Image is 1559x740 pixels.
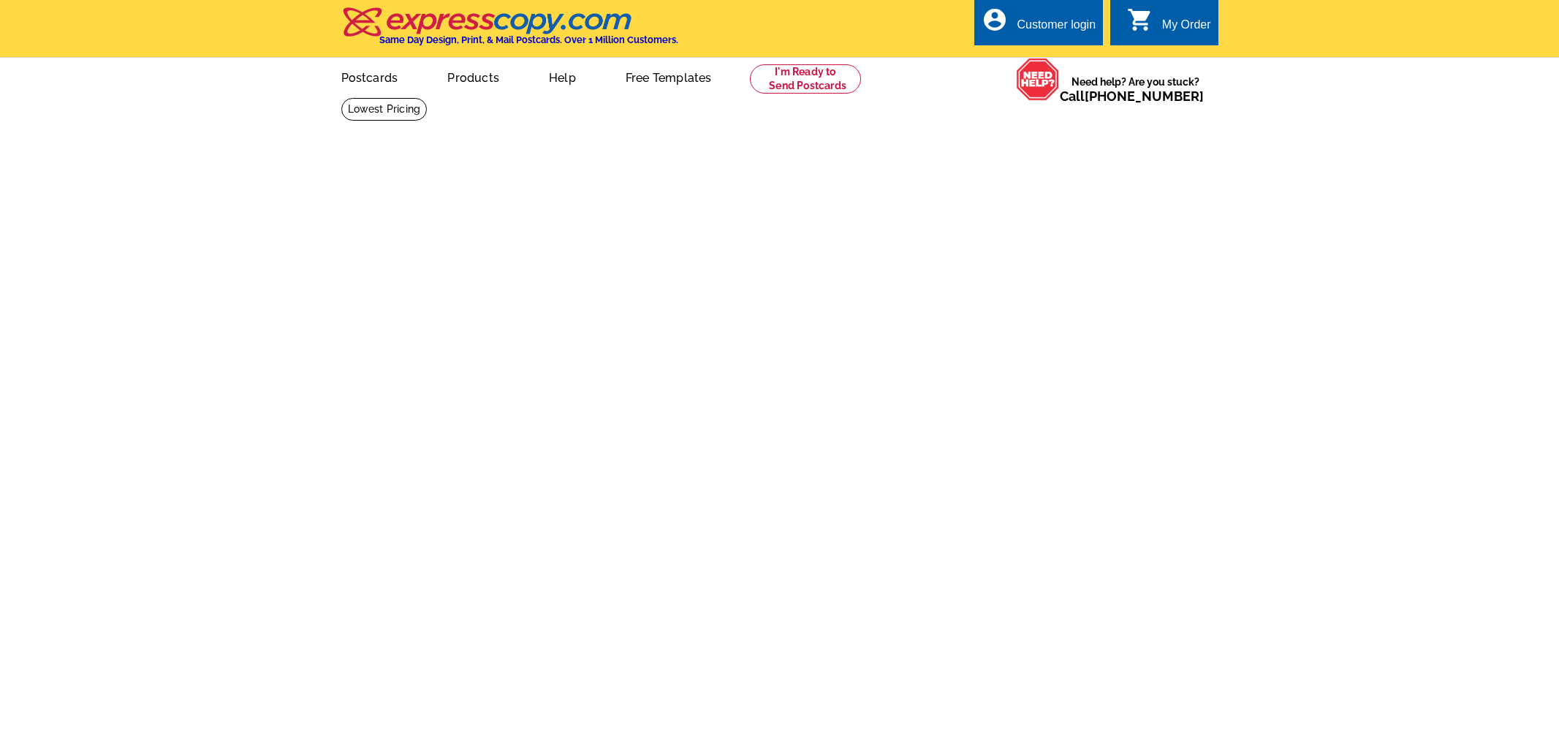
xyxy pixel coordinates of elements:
[1060,75,1211,104] span: Need help? Are you stuck?
[1162,18,1211,39] div: My Order
[526,59,599,94] a: Help
[602,59,735,94] a: Free Templates
[379,34,678,45] h4: Same Day Design, Print, & Mail Postcards. Over 1 Million Customers.
[1127,7,1153,33] i: shopping_cart
[341,18,678,45] a: Same Day Design, Print, & Mail Postcards. Over 1 Million Customers.
[1085,88,1204,104] a: [PHONE_NUMBER]
[1060,88,1204,104] span: Call
[1017,18,1096,39] div: Customer login
[1016,58,1060,101] img: help
[1127,16,1211,34] a: shopping_cart My Order
[982,16,1096,34] a: account_circle Customer login
[982,7,1008,33] i: account_circle
[424,59,523,94] a: Products
[318,59,422,94] a: Postcards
